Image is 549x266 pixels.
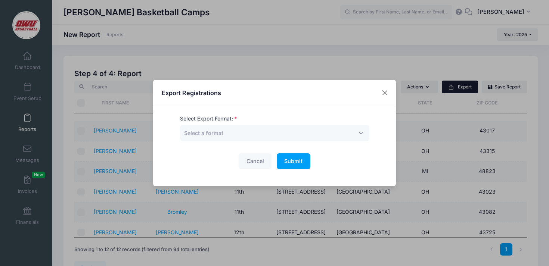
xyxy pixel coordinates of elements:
span: Select a format [184,129,223,137]
span: Select a format [180,125,369,141]
button: Close [378,86,392,100]
span: Submit [284,158,303,164]
label: Select Export Format: [180,115,237,123]
button: Cancel [239,153,272,169]
button: Submit [277,153,310,169]
span: Select a format [184,130,223,136]
h4: Export Registrations [162,88,221,97]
